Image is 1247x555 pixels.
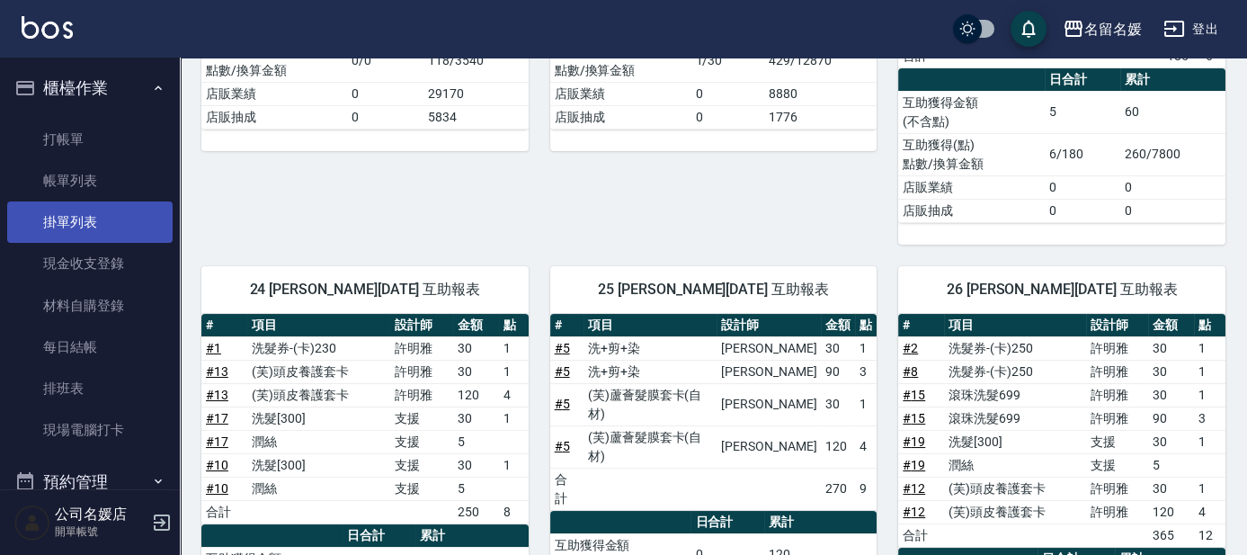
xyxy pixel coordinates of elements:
[1148,314,1194,337] th: 金額
[572,281,856,299] span: 25 [PERSON_NAME][DATE] 互助報表
[453,500,499,524] td: 250
[903,434,925,449] a: #19
[206,458,228,472] a: #10
[821,383,855,425] td: 30
[453,477,499,500] td: 5
[764,40,877,82] td: 429/12870
[764,511,877,534] th: 累計
[583,314,717,337] th: 項目
[7,285,173,327] a: 材料自購登錄
[7,65,173,112] button: 櫃檯作業
[555,397,570,411] a: #5
[1086,314,1149,337] th: 設計師
[201,314,529,524] table: a dense table
[903,364,918,379] a: #8
[1148,430,1194,453] td: 30
[1148,477,1194,500] td: 30
[201,105,347,129] td: 店販抽成
[201,82,347,105] td: 店販業績
[7,409,173,451] a: 現場電腦打卡
[1086,407,1149,430] td: 許明雅
[390,336,453,360] td: 許明雅
[1120,91,1225,133] td: 60
[1045,133,1121,175] td: 6/180
[1148,360,1194,383] td: 30
[821,360,855,383] td: 90
[821,336,855,360] td: 30
[821,425,855,468] td: 120
[499,336,528,360] td: 1
[903,341,918,355] a: #2
[1194,524,1225,547] td: 12
[555,364,570,379] a: #5
[555,439,570,453] a: #5
[347,40,423,82] td: 0/0
[499,500,528,524] td: 8
[390,407,453,430] td: 支援
[1011,11,1047,47] button: save
[499,453,528,477] td: 1
[247,477,390,500] td: 潤絲
[22,16,73,39] img: Logo
[903,505,925,519] a: #12
[550,468,583,510] td: 合計
[7,327,173,368] a: 每日結帳
[55,506,147,524] h5: 公司名媛店
[390,477,453,500] td: 支援
[764,105,877,129] td: 1776
[944,453,1086,477] td: 潤絲
[201,314,247,337] th: #
[1045,199,1121,222] td: 0
[717,383,821,425] td: [PERSON_NAME]
[423,82,529,105] td: 29170
[453,336,499,360] td: 30
[903,458,925,472] a: #19
[717,336,821,360] td: [PERSON_NAME]
[201,40,347,82] td: 互助獲得(點) 點數/換算金額
[1084,18,1142,40] div: 名留名媛
[944,336,1086,360] td: 洗髮券-(卡)250
[903,411,925,425] a: #15
[944,430,1086,453] td: 洗髮[300]
[1194,336,1225,360] td: 1
[7,160,173,201] a: 帳單列表
[390,453,453,477] td: 支援
[944,383,1086,407] td: 滾珠洗髮699
[583,425,717,468] td: (芙)蘆薈髮膜套卡(自材)
[550,40,691,82] td: 互助獲得(點) 點數/換算金額
[690,82,764,105] td: 0
[1086,360,1149,383] td: 許明雅
[1055,11,1149,48] button: 名留名媛
[7,459,173,506] button: 預約管理
[898,133,1044,175] td: 互助獲得(點) 點數/換算金額
[1194,407,1225,430] td: 3
[390,314,453,337] th: 設計師
[206,341,221,355] a: #1
[206,434,228,449] a: #17
[717,425,821,468] td: [PERSON_NAME]
[550,314,583,337] th: #
[247,336,390,360] td: 洗髮券-(卡)230
[1120,199,1225,222] td: 0
[499,383,528,407] td: 4
[583,360,717,383] td: 洗+剪+染
[347,82,423,105] td: 0
[499,314,528,337] th: 點
[583,336,717,360] td: 洗+剪+染
[343,524,416,548] th: 日合計
[1148,336,1194,360] td: 30
[1086,453,1149,477] td: 支援
[1045,91,1121,133] td: 5
[423,105,529,129] td: 5834
[206,388,228,402] a: #13
[898,314,944,337] th: #
[1194,360,1225,383] td: 1
[453,453,499,477] td: 30
[944,500,1086,524] td: (芙)頭皮養護套卡
[764,82,877,105] td: 8880
[1120,133,1225,175] td: 260/7800
[223,281,507,299] span: 24 [PERSON_NAME][DATE] 互助報表
[1156,13,1225,46] button: 登出
[453,430,499,453] td: 5
[206,364,228,379] a: #13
